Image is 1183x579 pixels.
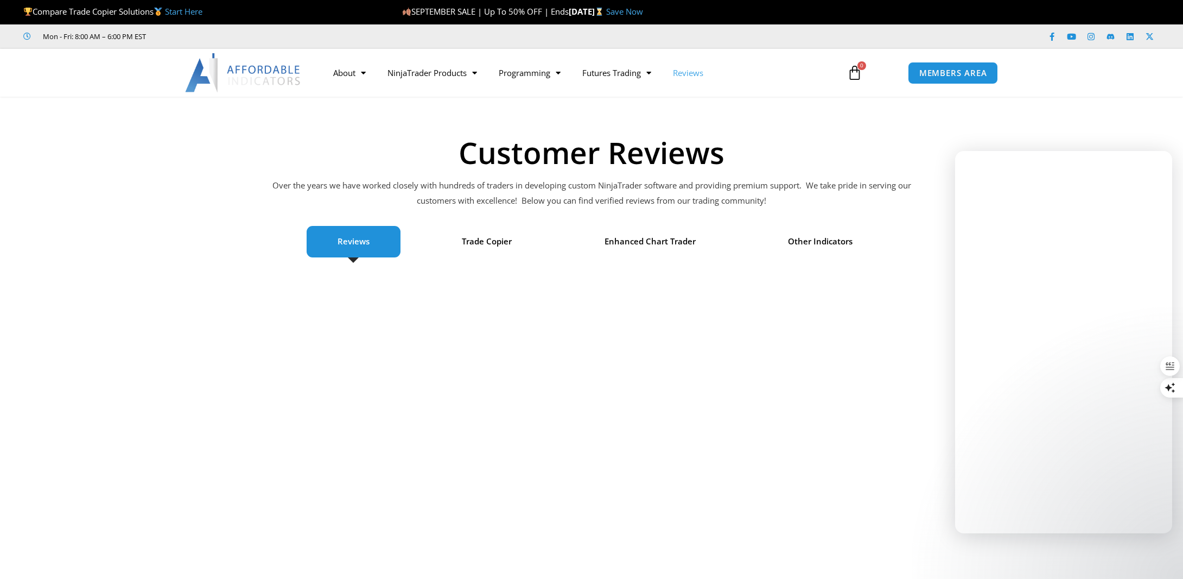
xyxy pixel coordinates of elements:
[908,62,998,84] a: MEMBERS AREA
[154,8,162,16] img: 🥇
[185,53,302,92] img: LogoAI | Affordable Indicators – NinjaTrader
[271,178,912,209] p: Over the years we have worked closely with hundreds of traders in developing custom NinjaTrader s...
[40,30,146,43] span: Mon - Fri: 8:00 AM – 6:00 PM EST
[24,8,32,16] img: 🏆
[23,6,202,17] span: Compare Trade Copier Solutions
[606,6,643,17] a: Save Now
[322,60,835,85] nav: Menu
[1146,542,1172,568] iframe: Intercom live chat
[322,60,377,85] a: About
[377,60,488,85] a: NinjaTrader Products
[571,60,662,85] a: Futures Trading
[569,6,606,17] strong: [DATE]
[919,69,987,77] span: MEMBERS AREA
[462,234,512,249] span: Trade Copier
[403,8,411,16] img: 🍂
[338,234,370,249] span: Reviews
[161,31,324,42] iframe: Customer reviews powered by Trustpilot
[488,60,571,85] a: Programming
[605,234,696,249] span: Enhanced Chart Trader
[402,6,569,17] span: SEPTEMBER SALE | Up To 50% OFF | Ends
[165,6,202,17] a: Start Here
[955,151,1172,533] iframe: To enrich screen reader interactions, please activate Accessibility in Grammarly extension settings
[857,61,866,70] span: 0
[662,60,714,85] a: Reviews
[595,8,603,16] img: ⌛
[831,57,879,89] a: 0
[788,234,853,249] span: Other Indicators
[217,137,966,167] h1: Customer Reviews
